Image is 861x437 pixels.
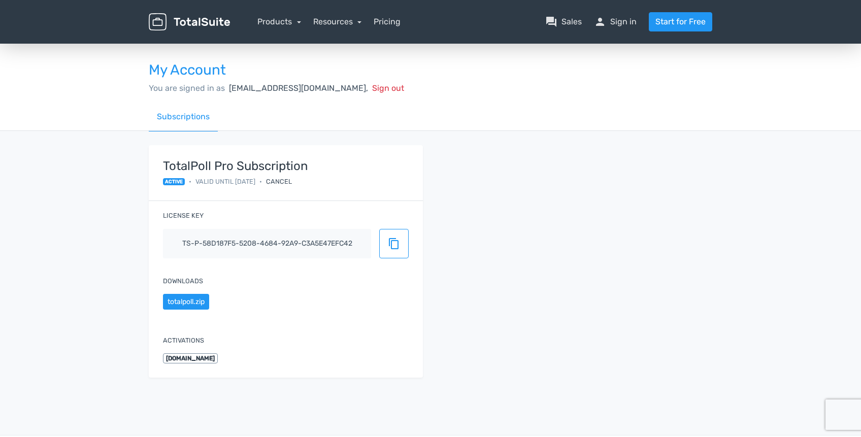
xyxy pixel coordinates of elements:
[259,177,262,186] span: •
[195,177,255,186] span: Valid until [DATE]
[229,83,368,93] span: [EMAIL_ADDRESS][DOMAIN_NAME],
[545,16,557,28] span: question_answer
[163,294,209,310] button: totalpoll.zip
[149,13,230,31] img: TotalSuite for WordPress
[594,16,637,28] a: personSign in
[163,178,185,185] span: active
[266,177,292,186] div: Cancel
[189,177,191,186] span: •
[379,229,409,258] button: content_copy
[388,238,400,250] span: content_copy
[163,276,203,286] label: Downloads
[163,353,218,363] span: [DOMAIN_NAME]
[163,159,308,173] strong: TotalPoll Pro Subscription
[649,12,712,31] a: Start for Free
[594,16,606,28] span: person
[149,62,712,78] h3: My Account
[163,211,204,220] label: License key
[313,17,362,26] a: Resources
[149,83,225,93] span: You are signed in as
[257,17,301,26] a: Products
[149,103,218,131] a: Subscriptions
[374,16,401,28] a: Pricing
[163,335,204,345] label: Activations
[372,83,404,93] span: Sign out
[545,16,582,28] a: question_answerSales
